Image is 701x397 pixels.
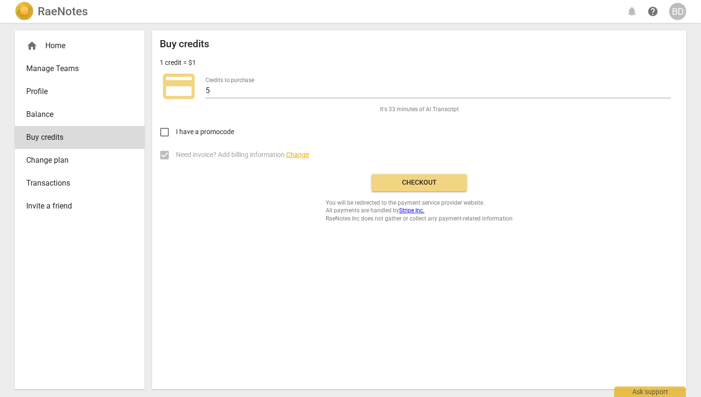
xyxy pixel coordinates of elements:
button: BD [669,3,686,20]
span: Need invoice? Add billing information [176,150,309,160]
h2: Buy credits [160,38,209,50]
a: Stripe Inc. [399,207,424,214]
span: Balance [26,109,125,120]
span: Checkout [379,178,459,188]
span: It's 33 minutes of AI Transcript [380,105,459,114]
p: 1 credit = $1 [160,58,196,68]
a: Manage Teams [15,57,144,80]
a: LogoRaeNotes [15,2,88,21]
span: You will be redirected to the payment service provider website. All payments are handled by RaeNo... [326,199,513,223]
div: Ask support [614,387,686,397]
span: Buy credits [26,132,125,143]
span: Profile [26,86,125,97]
a: Invite a friend [15,195,144,218]
a: Help [644,3,661,20]
span: home [26,40,38,52]
a: Balance [15,103,144,126]
button: Checkout [371,174,467,191]
div: Home [26,40,125,52]
img: Logo [15,2,34,21]
label: Credits to purchase [206,77,254,83]
span: Invite a friend [26,200,125,212]
span: Transactions [26,178,125,189]
span: help [647,6,659,17]
span: Manage Teams [26,63,125,74]
div: Home [15,34,144,57]
span: credit_card [160,67,198,105]
a: Transactions [15,172,144,195]
a: Buy credits [15,126,144,149]
span: I have a promocode [176,127,234,137]
h2: RaeNotes [38,5,88,18]
a: Profile [15,80,144,103]
span: Change [286,151,309,158]
a: Change plan [15,149,144,172]
span: Change plan [26,155,125,166]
